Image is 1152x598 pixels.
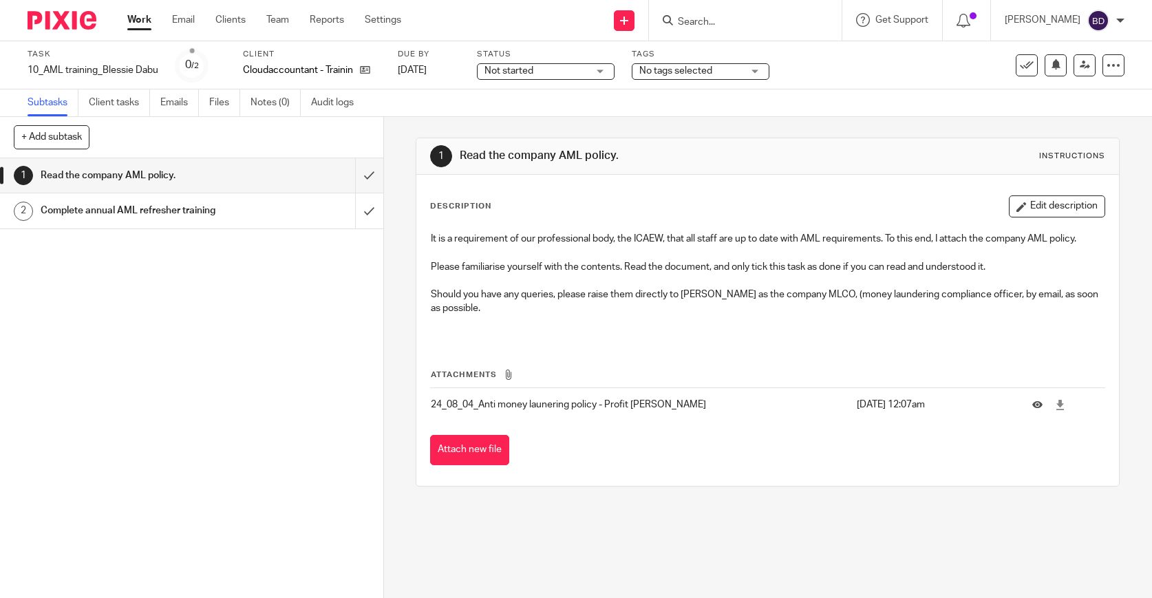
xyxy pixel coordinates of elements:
[191,62,199,70] small: /2
[250,89,301,116] a: Notes (0)
[1005,13,1080,27] p: [PERSON_NAME]
[431,288,1105,316] p: Should you have any queries, please raise them directly to [PERSON_NAME] as the company MLCO, (mo...
[484,66,533,76] span: Not started
[1087,10,1109,32] img: svg%3E
[41,165,242,186] h1: Read the company AML policy.
[431,371,497,378] span: Attachments
[398,49,460,60] label: Due by
[185,57,199,73] div: 0
[431,232,1105,246] p: It is a requirement of our professional body, the ICAEW, that all staff are up to date with AML r...
[89,89,150,116] a: Client tasks
[460,149,798,163] h1: Read the company AML policy.
[310,13,344,27] a: Reports
[28,11,96,30] img: Pixie
[243,63,353,77] p: Cloudaccountant - Training
[209,89,240,116] a: Files
[28,49,158,60] label: Task
[857,398,1012,412] p: [DATE] 12:07am
[14,166,33,185] div: 1
[14,125,89,149] button: + Add subtask
[431,260,1105,274] p: Please familiarise yourself with the contents. Read the document, and only tick this task as done...
[243,49,381,60] label: Client
[1055,398,1065,412] a: Download
[875,15,928,25] span: Get Support
[311,89,364,116] a: Audit logs
[160,89,199,116] a: Emails
[430,145,452,167] div: 1
[266,13,289,27] a: Team
[430,435,509,466] button: Attach new file
[431,398,849,412] p: 24_08_04_Anti money launering policy - Profit [PERSON_NAME]
[365,13,401,27] a: Settings
[1009,195,1105,217] button: Edit description
[41,200,242,221] h1: Complete annual AML refresher training
[477,49,615,60] label: Status
[398,65,427,75] span: [DATE]
[215,13,246,27] a: Clients
[632,49,769,60] label: Tags
[14,202,33,221] div: 2
[28,89,78,116] a: Subtasks
[127,13,151,27] a: Work
[172,13,195,27] a: Email
[430,201,491,212] p: Description
[1039,151,1105,162] div: Instructions
[639,66,712,76] span: No tags selected
[676,17,800,29] input: Search
[28,63,158,77] div: 10_AML training_Blessie Dabu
